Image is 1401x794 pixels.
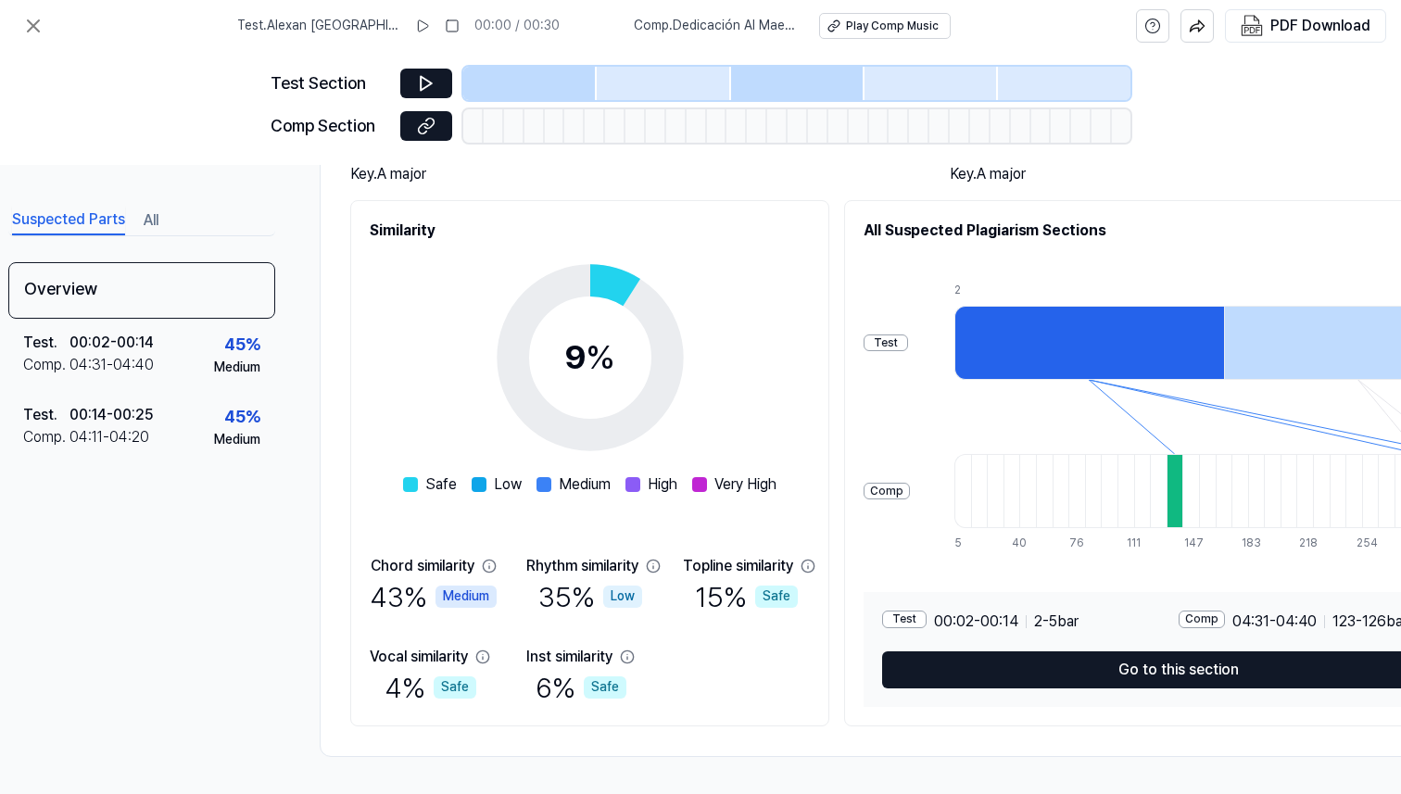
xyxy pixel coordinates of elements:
div: 40 [1012,536,1029,551]
span: Safe [425,473,457,496]
img: PDF Download [1241,15,1263,37]
div: Rhythm similarity [526,555,638,577]
button: help [1136,9,1169,43]
span: % [586,337,615,377]
span: Medium [559,473,611,496]
div: Test Section [271,70,389,97]
div: Test [864,334,908,352]
div: 04:11 - 04:20 [69,426,149,448]
div: Comp Section [271,113,389,140]
div: Play Comp Music [846,19,939,34]
div: 111 [1127,536,1143,551]
div: Test [882,611,927,628]
div: Safe [584,676,626,699]
div: 15 % [695,577,798,616]
div: Test . [23,404,69,426]
div: 00:14 - 00:25 [69,404,153,426]
span: Very High [714,473,776,496]
div: Low [603,586,642,608]
div: Safe [755,586,798,608]
span: Test . Alexan [GEOGRAPHIC_DATA] [237,17,400,35]
div: 5 [954,536,971,551]
button: Play Comp Music [819,13,951,39]
div: Medium [214,431,260,449]
h2: Similarity [370,220,810,242]
div: PDF Download [1270,14,1370,38]
div: 147 [1184,536,1201,551]
button: PDF Download [1237,10,1374,42]
span: 2 - 5 bar [1034,611,1079,633]
div: 254 [1357,536,1373,551]
span: Comp . Dedicación Al Maestro [634,17,797,35]
img: share [1189,18,1205,34]
div: 35 % [538,577,642,616]
span: Low [494,473,522,496]
span: High [648,473,677,496]
div: Medium [214,359,260,377]
div: 45 % [224,332,260,359]
div: Medium [435,586,497,608]
div: 04:31 - 04:40 [69,354,154,376]
div: 00:00 / 00:30 [474,17,560,35]
div: Comp . [23,354,69,376]
div: Topline similarity [683,555,793,577]
div: Chord similarity [371,555,474,577]
div: 6 % [536,668,626,707]
div: 76 [1069,536,1086,551]
div: Comp . [23,426,69,448]
div: Comp [1179,611,1225,628]
button: All [144,206,158,235]
div: Key. A major [350,163,913,185]
span: 00:02 - 00:14 [934,611,1018,633]
div: 45 % [224,404,260,431]
div: 2 [954,283,1224,298]
button: Suspected Parts [12,206,125,235]
div: 218 [1299,536,1316,551]
div: 00:02 - 00:14 [69,332,154,354]
div: Comp [864,483,910,500]
div: 43 % [370,577,497,616]
div: Test . [23,332,69,354]
span: 04:31 - 04:40 [1232,611,1317,633]
div: Inst similarity [526,646,612,668]
div: Overview [8,262,275,319]
div: Vocal similarity [370,646,468,668]
div: 183 [1242,536,1258,551]
div: 9 [564,333,615,383]
div: 4 % [385,668,476,707]
div: Safe [434,676,476,699]
svg: help [1144,17,1161,35]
